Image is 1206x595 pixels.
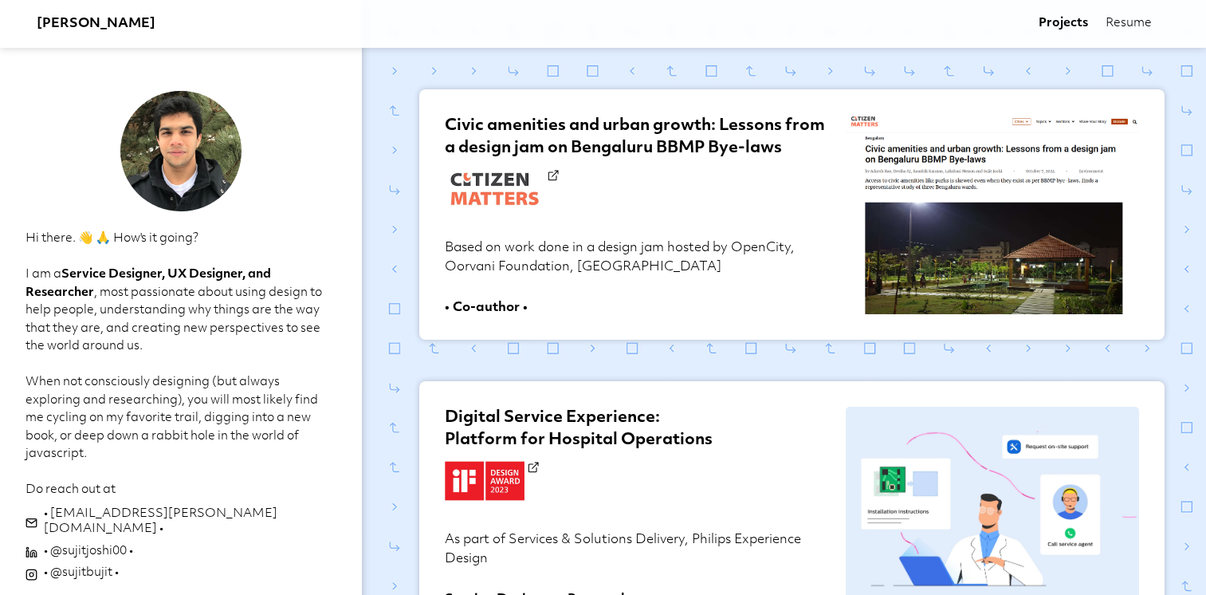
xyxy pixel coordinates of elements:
[445,115,827,237] h2: Civic amenities and urban growth: Lessons from a design jam on Bengaluru BBMP Bye-laws
[1039,16,1088,32] a: Projects
[445,238,827,297] p: Based on work done in a design jam hosted by OpenCity, Oorvani Foundation, [GEOGRAPHIC_DATA]
[26,231,336,500] p: Hi there. 👋 🙏 How's it going? I am a , most passionate about using design to help people, underst...
[26,269,271,299] b: Service Designer, UX Designer, and Researcher
[1039,18,1088,30] b: Projects
[419,89,1165,340] a: Civic amenities and urban growth: Lessons from a design jam on Bengaluru BBMP Bye-laws Based on w...
[44,506,336,538] a: • [EMAIL_ADDRESS][PERSON_NAME][DOMAIN_NAME] •
[445,407,827,529] h2: Digital Service Experience: Platform for Hospital Operations
[1106,16,1152,32] a: Resume
[445,530,827,589] p: As part of Services & Solutions Delivery, Philips Experience Design
[37,14,155,33] a: [PERSON_NAME]
[44,565,119,581] a: • @sujitbujit •
[44,544,133,560] a: • @sujitjoshi00 •
[445,298,827,314] p: • Co-author •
